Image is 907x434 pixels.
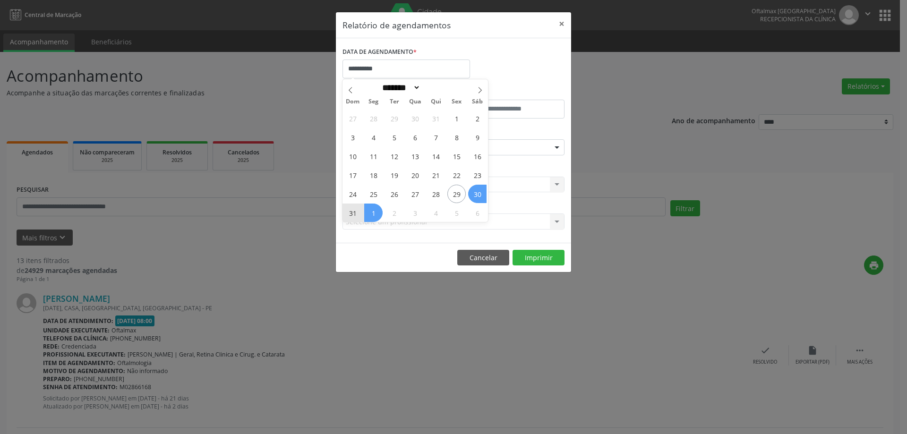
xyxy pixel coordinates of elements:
[468,147,487,165] span: Agosto 16, 2025
[426,99,446,105] span: Qui
[468,166,487,184] span: Agosto 23, 2025
[468,128,487,146] span: Agosto 9, 2025
[447,109,466,128] span: Agosto 1, 2025
[385,204,403,222] span: Setembro 2, 2025
[427,166,445,184] span: Agosto 21, 2025
[427,128,445,146] span: Agosto 7, 2025
[456,85,565,100] label: ATÉ
[406,128,424,146] span: Agosto 6, 2025
[343,128,362,146] span: Agosto 3, 2025
[343,109,362,128] span: Julho 27, 2025
[468,185,487,203] span: Agosto 30, 2025
[342,19,451,31] h5: Relatório de agendamentos
[513,250,565,266] button: Imprimir
[427,147,445,165] span: Agosto 14, 2025
[343,166,362,184] span: Agosto 17, 2025
[385,166,403,184] span: Agosto 19, 2025
[427,109,445,128] span: Julho 31, 2025
[446,99,467,105] span: Sex
[343,204,362,222] span: Agosto 31, 2025
[447,185,466,203] span: Agosto 29, 2025
[427,185,445,203] span: Agosto 28, 2025
[405,99,426,105] span: Qua
[364,128,383,146] span: Agosto 4, 2025
[468,109,487,128] span: Agosto 2, 2025
[364,147,383,165] span: Agosto 11, 2025
[385,185,403,203] span: Agosto 26, 2025
[343,185,362,203] span: Agosto 24, 2025
[364,109,383,128] span: Julho 28, 2025
[406,109,424,128] span: Julho 30, 2025
[468,204,487,222] span: Setembro 6, 2025
[364,185,383,203] span: Agosto 25, 2025
[364,166,383,184] span: Agosto 18, 2025
[364,204,383,222] span: Setembro 1, 2025
[427,204,445,222] span: Setembro 4, 2025
[406,147,424,165] span: Agosto 13, 2025
[552,12,571,35] button: Close
[447,204,466,222] span: Setembro 5, 2025
[467,99,488,105] span: Sáb
[447,128,466,146] span: Agosto 8, 2025
[363,99,384,105] span: Seg
[447,166,466,184] span: Agosto 22, 2025
[342,45,417,60] label: DATA DE AGENDAMENTO
[342,99,363,105] span: Dom
[385,109,403,128] span: Julho 29, 2025
[343,147,362,165] span: Agosto 10, 2025
[385,128,403,146] span: Agosto 5, 2025
[384,99,405,105] span: Ter
[406,166,424,184] span: Agosto 20, 2025
[447,147,466,165] span: Agosto 15, 2025
[406,185,424,203] span: Agosto 27, 2025
[385,147,403,165] span: Agosto 12, 2025
[406,204,424,222] span: Setembro 3, 2025
[379,83,420,93] select: Month
[420,83,452,93] input: Year
[457,250,509,266] button: Cancelar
